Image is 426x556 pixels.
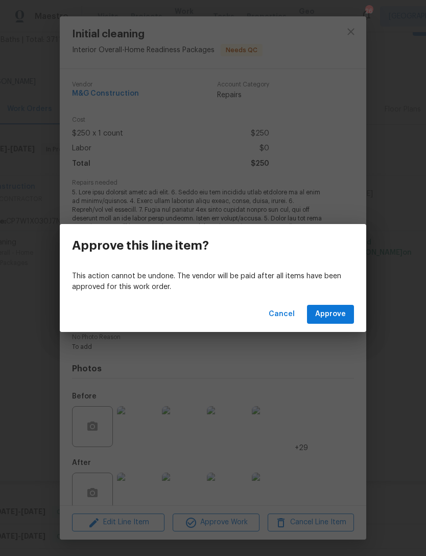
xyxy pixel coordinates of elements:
[72,238,209,253] h3: Approve this line item?
[269,308,295,321] span: Cancel
[72,271,354,293] p: This action cannot be undone. The vendor will be paid after all items have been approved for this...
[315,308,346,321] span: Approve
[265,305,299,324] button: Cancel
[307,305,354,324] button: Approve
